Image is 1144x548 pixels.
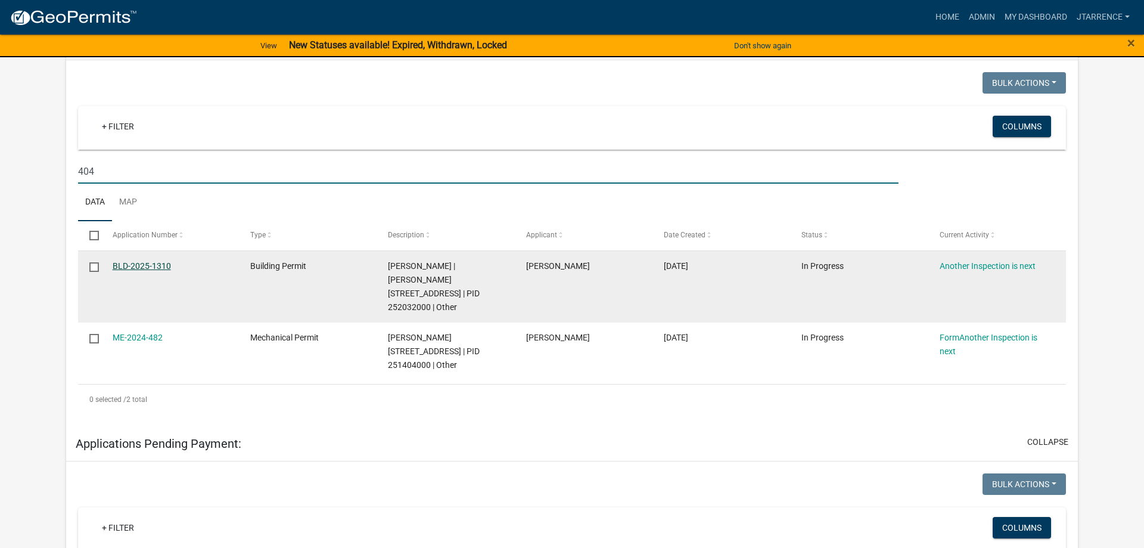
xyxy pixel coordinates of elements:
[515,221,652,250] datatable-header-cell: Applicant
[664,333,688,342] span: 08/06/2024
[250,231,266,239] span: Type
[801,333,844,342] span: In Progress
[66,60,1078,426] div: collapse
[250,333,319,342] span: Mechanical Permit
[801,261,844,271] span: In Progress
[78,221,101,250] datatable-header-cell: Select
[113,333,163,342] a: ME-2024-482
[1072,6,1134,29] a: jtarrence
[250,261,306,271] span: Building Permit
[112,184,144,222] a: Map
[983,473,1066,495] button: Bulk Actions
[239,221,377,250] datatable-header-cell: Type
[1027,436,1068,448] button: collapse
[940,231,989,239] span: Current Activity
[1000,6,1072,29] a: My Dashboard
[92,517,144,538] a: + Filter
[526,333,590,342] span: Connie Easker
[89,395,126,404] span: 0 selected /
[664,231,705,239] span: Date Created
[78,385,1066,414] div: 2 total
[526,261,590,271] span: Lance Thill
[801,231,822,239] span: Status
[78,159,899,184] input: Search for applications
[993,517,1051,538] button: Columns
[113,231,178,239] span: Application Number
[928,221,1066,250] datatable-header-cell: Current Activity
[790,221,928,250] datatable-header-cell: Status
[388,333,480,370] span: RASMUSSEN, DANIEL 1410 LANCER BLVD, Houston County | PID 251404000 | Other
[940,261,1036,271] a: Another Inspection is next
[993,116,1051,137] button: Columns
[76,436,241,451] h5: Applications Pending Payment:
[256,36,282,55] a: View
[289,39,507,51] strong: New Statuses available! Expired, Withdrawn, Locked
[983,72,1066,94] button: Bulk Actions
[78,184,112,222] a: Data
[664,261,688,271] span: 06/27/2025
[113,261,171,271] a: BLD-2025-1310
[940,333,1037,356] a: FormAnother Inspection is next
[101,221,238,250] datatable-header-cell: Application Number
[931,6,964,29] a: Home
[1127,35,1135,51] span: ×
[526,231,557,239] span: Applicant
[377,221,514,250] datatable-header-cell: Description
[1127,36,1135,50] button: Close
[388,231,424,239] span: Description
[388,261,480,311] span: WATSON,GREGORY K | DIANE M RUD 404 14TH ST N, Houston County | PID 252032000 | Other
[964,6,1000,29] a: Admin
[729,36,796,55] button: Don't show again
[652,221,790,250] datatable-header-cell: Date Created
[92,116,144,137] a: + Filter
